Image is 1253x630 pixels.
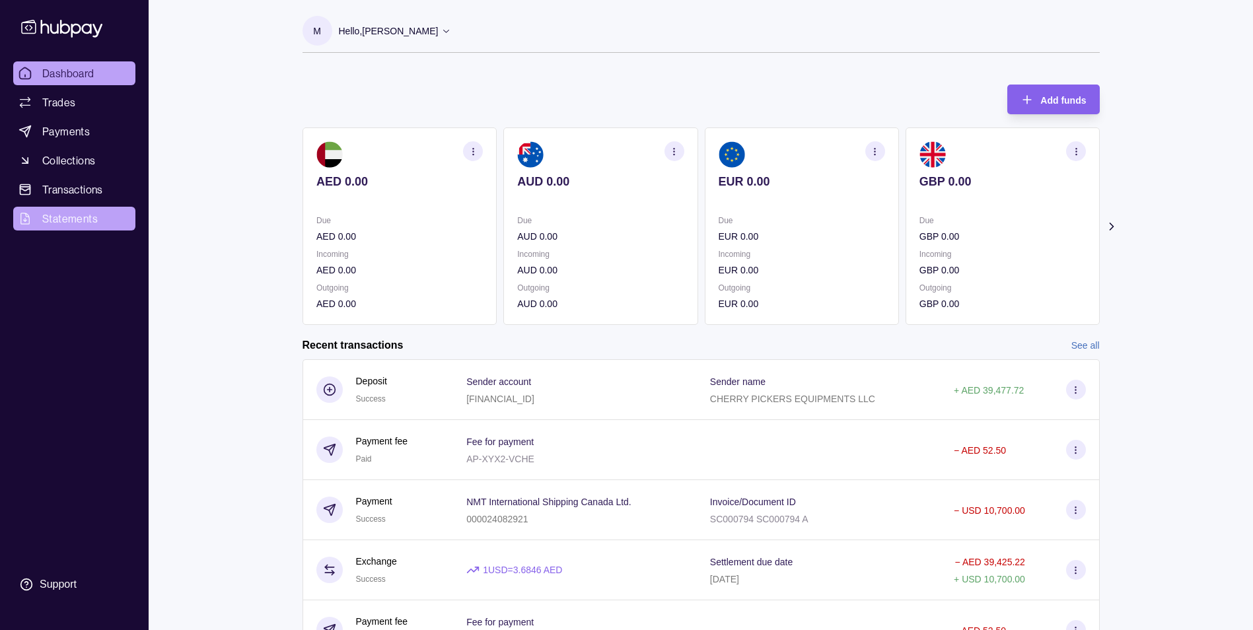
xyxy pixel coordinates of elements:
p: EUR 0.00 [718,297,884,311]
a: Statements [13,207,135,230]
span: Payments [42,123,90,139]
p: Settlement due date [710,557,793,567]
p: Fee for payment [466,617,534,627]
p: Outgoing [919,281,1085,295]
span: Success [356,514,386,524]
p: AUD 0.00 [517,174,684,189]
p: 1 USD = 3.6846 AED [483,563,562,577]
p: Due [919,213,1085,228]
p: Incoming [316,247,483,262]
p: Sender account [466,376,531,387]
a: Transactions [13,178,135,201]
p: Payment fee [356,434,408,448]
p: AUD 0.00 [517,263,684,277]
img: eu [718,141,744,168]
a: Payments [13,120,135,143]
span: Dashboard [42,65,94,81]
h2: Recent transactions [303,338,404,353]
p: AED 0.00 [316,174,483,189]
p: − AED 52.50 [954,445,1006,456]
p: GBP 0.00 [919,263,1085,277]
p: Due [517,213,684,228]
img: au [517,141,544,168]
span: Collections [42,153,95,168]
p: Incoming [718,247,884,262]
p: EUR 0.00 [718,229,884,244]
a: Dashboard [13,61,135,85]
a: Trades [13,90,135,114]
p: CHERRY PICKERS EQUIPMENTS LLC [710,394,875,404]
p: Due [718,213,884,228]
p: AED 0.00 [316,229,483,244]
p: AP-XYX2-VCHE [466,454,534,464]
p: GBP 0.00 [919,229,1085,244]
p: Exchange [356,554,397,569]
p: 000024082921 [466,514,528,524]
p: + USD 10,700.00 [954,574,1025,584]
p: AUD 0.00 [517,297,684,311]
p: [DATE] [710,574,739,584]
p: − AED 39,425.22 [955,557,1025,567]
img: gb [919,141,945,168]
p: Invoice/Document ID [710,497,796,507]
span: Success [356,575,386,584]
p: GBP 0.00 [919,297,1085,311]
span: Statements [42,211,98,227]
p: NMT International Shipping Canada Ltd. [466,497,631,507]
span: Trades [42,94,75,110]
p: AED 0.00 [316,263,483,277]
p: Incoming [517,247,684,262]
p: Payment [356,494,392,508]
p: Outgoing [517,281,684,295]
div: Support [40,577,77,592]
p: Fee for payment [466,437,534,447]
p: Hello, [PERSON_NAME] [339,24,439,38]
span: Transactions [42,182,103,197]
img: ae [316,141,343,168]
a: Collections [13,149,135,172]
p: AED 0.00 [316,297,483,311]
p: + AED 39,477.72 [954,385,1024,396]
p: Incoming [919,247,1085,262]
span: Add funds [1040,95,1086,106]
p: Due [316,213,483,228]
span: Paid [356,454,372,464]
p: Outgoing [316,281,483,295]
button: Add funds [1007,85,1099,114]
a: See all [1071,338,1100,353]
p: Sender name [710,376,766,387]
p: Deposit [356,374,387,388]
p: AUD 0.00 [517,229,684,244]
p: Outgoing [718,281,884,295]
p: − USD 10,700.00 [954,505,1025,516]
p: [FINANCIAL_ID] [466,394,534,404]
p: EUR 0.00 [718,174,884,189]
p: EUR 0.00 [718,263,884,277]
a: Support [13,571,135,598]
p: GBP 0.00 [919,174,1085,189]
p: M [313,24,321,38]
p: Payment fee [356,614,408,629]
span: Success [356,394,386,403]
p: SC000794 SC000794 A [710,514,808,524]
